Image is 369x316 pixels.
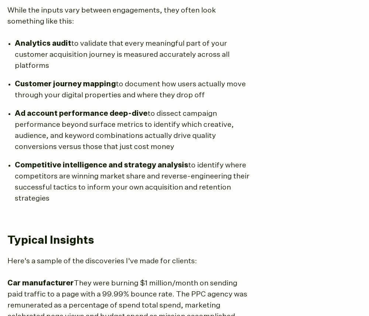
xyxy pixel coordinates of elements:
[7,5,247,27] p: While the inputs vary between engagements, they often look something like this:
[15,40,71,47] a: Analytics audit
[7,256,247,267] p: Here's a sample of the discoveries I've made for clients:
[15,79,255,101] p: to document how users actually move through your digital properties and where they drop off
[7,233,362,248] h2: Typical Insights
[15,162,188,169] strong: Competitive intelligence and strategy analysis
[15,80,116,88] strong: Customer journey mapping
[15,110,148,117] strong: Ad account performance deep-dive
[15,108,255,152] p: to dissect campaign performance beyond surface metrics to identify which creative, audience, and ...
[7,279,74,287] strong: Car manufacturer
[15,38,255,71] p: to validate that every meaningful part of your customer acquisition journey is measured accuratel...
[15,160,255,204] p: to identify where competitors are winning market share and reverse-engineering their successful t...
